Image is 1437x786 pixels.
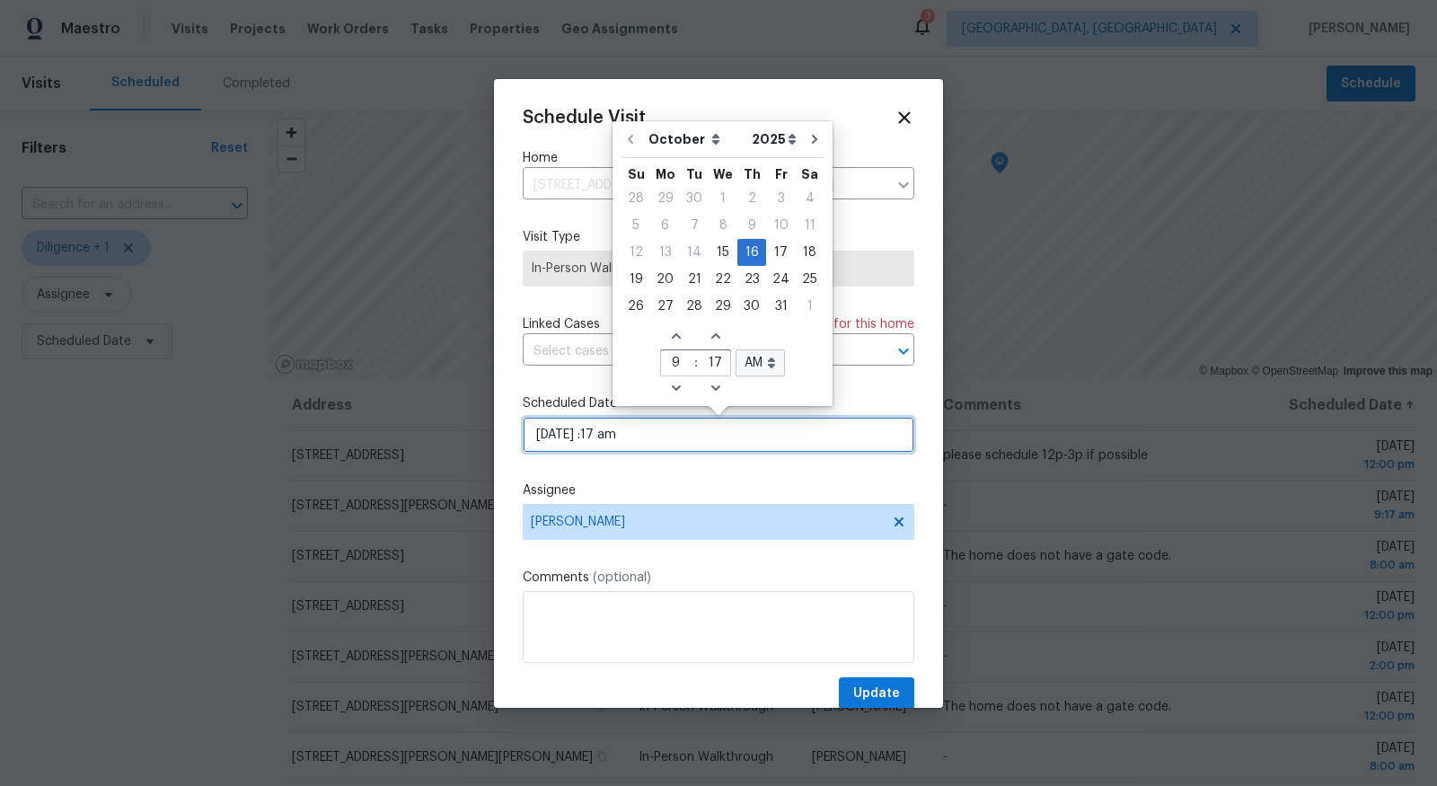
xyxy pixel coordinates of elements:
span: There is case for this home [754,315,914,333]
div: 29 [709,294,737,319]
div: Wed Oct 15 2025 [709,239,737,266]
div: 1 [709,186,737,211]
span: Decrease hours (12hr clock) [661,376,691,402]
div: 17 [766,240,796,265]
div: 29 [650,186,680,211]
div: Thu Oct 30 2025 [737,293,766,320]
div: 20 [650,267,680,292]
div: 14 [680,240,709,265]
div: 26 [622,294,650,319]
div: Tue Oct 07 2025 [680,212,709,239]
div: 28 [622,186,650,211]
label: Comments [523,569,914,587]
button: Go to next month [801,121,828,157]
div: Fri Oct 17 2025 [766,239,796,266]
div: Sat Oct 25 2025 [796,266,824,293]
div: Tue Sep 30 2025 [680,185,709,212]
button: Update [839,677,914,711]
div: Thu Oct 02 2025 [737,185,766,212]
div: 7 [680,213,709,238]
input: hours (12hr clock) [661,351,691,376]
div: 6 [650,213,680,238]
div: 31 [766,294,796,319]
span: Close [895,108,914,128]
label: Visit Type [523,228,914,246]
div: Wed Oct 01 2025 [709,185,737,212]
input: M/D/YYYY [523,417,914,453]
div: Sun Oct 26 2025 [622,293,650,320]
label: Assignee [523,481,914,499]
div: 2 [737,186,766,211]
input: minutes [701,351,730,376]
div: Wed Oct 29 2025 [709,293,737,320]
div: 24 [766,267,796,292]
div: 8 [709,213,737,238]
abbr: Saturday [801,168,818,181]
div: 22 [709,267,737,292]
div: Mon Sep 29 2025 [650,185,680,212]
div: 4 [796,186,824,211]
div: 19 [622,267,650,292]
span: [PERSON_NAME] [531,515,883,529]
div: Tue Oct 21 2025 [680,266,709,293]
div: 3 [766,186,796,211]
div: 27 [650,294,680,319]
div: 9 [737,213,766,238]
abbr: Tuesday [686,168,702,181]
input: Select cases [523,338,864,366]
div: 30 [737,294,766,319]
div: Sun Oct 19 2025 [622,266,650,293]
abbr: Thursday [744,168,761,181]
div: Sat Oct 11 2025 [796,212,824,239]
div: 13 [650,240,680,265]
span: Schedule Visit [523,109,646,127]
div: 15 [709,240,737,265]
label: Home [523,149,914,167]
span: Decrease minutes [701,376,730,402]
div: Fri Oct 03 2025 [766,185,796,212]
div: Fri Oct 10 2025 [766,212,796,239]
abbr: Sunday [628,168,645,181]
div: 18 [796,240,824,265]
span: : [691,349,701,375]
div: Sun Oct 12 2025 [622,239,650,266]
div: 23 [737,267,766,292]
div: Sat Oct 04 2025 [796,185,824,212]
div: 16 [737,240,766,265]
button: Open [891,339,916,364]
div: Fri Oct 24 2025 [766,266,796,293]
div: Mon Oct 20 2025 [650,266,680,293]
div: Thu Oct 09 2025 [737,212,766,239]
div: 12 [622,240,650,265]
select: Year [747,126,801,153]
span: Linked Cases [523,315,600,333]
div: Mon Oct 06 2025 [650,212,680,239]
div: Thu Oct 23 2025 [737,266,766,293]
span: Increase minutes [701,324,730,349]
div: 21 [680,267,709,292]
div: Mon Oct 27 2025 [650,293,680,320]
div: Fri Oct 31 2025 [766,293,796,320]
div: Tue Oct 14 2025 [680,239,709,266]
select: Month [644,126,747,153]
div: 10 [766,213,796,238]
button: Go to previous month [617,121,644,157]
div: 30 [680,186,709,211]
div: Thu Oct 16 2025 [737,239,766,266]
label: Scheduled Date [523,394,914,412]
abbr: Wednesday [713,168,733,181]
div: Sun Oct 05 2025 [622,212,650,239]
abbr: Monday [656,168,675,181]
div: 1 [796,294,824,319]
input: Enter in an address [523,172,887,199]
div: Tue Oct 28 2025 [680,293,709,320]
span: In-Person Walkthrough [531,260,906,278]
div: Wed Oct 22 2025 [709,266,737,293]
abbr: Friday [775,168,788,181]
div: 5 [622,213,650,238]
div: Sun Sep 28 2025 [622,185,650,212]
div: Wed Oct 08 2025 [709,212,737,239]
div: Mon Oct 13 2025 [650,239,680,266]
div: 28 [680,294,709,319]
span: Update [853,683,900,705]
